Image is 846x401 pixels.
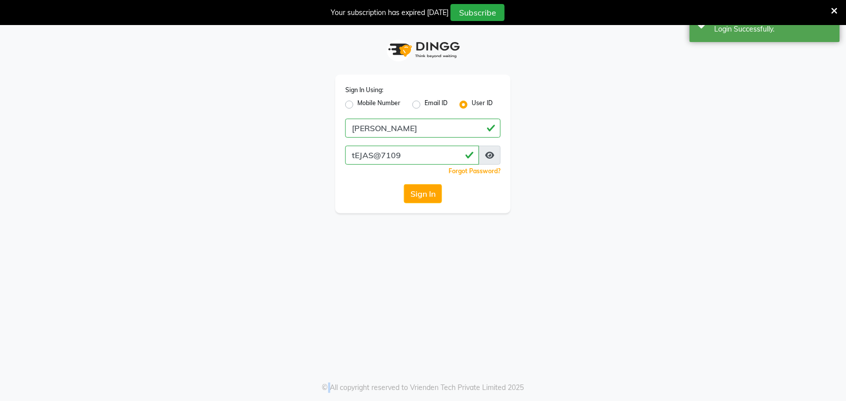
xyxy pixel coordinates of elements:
button: Sign In [404,184,442,203]
label: Mobile Number [357,99,400,111]
label: User ID [472,99,493,111]
img: logo1.svg [383,35,463,65]
div: Your subscription has expired [DATE] [331,8,449,18]
label: Sign In Using: [345,86,383,95]
div: Login Successfully. [715,24,832,35]
input: Username [345,119,501,138]
input: Username [345,146,479,165]
a: Forgot Password? [449,167,501,175]
label: Email ID [425,99,448,111]
button: Subscribe [451,4,505,21]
